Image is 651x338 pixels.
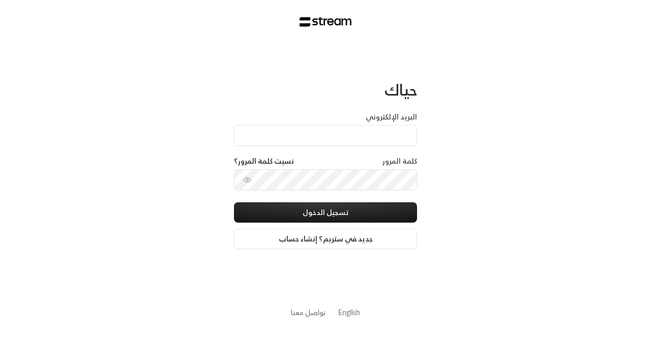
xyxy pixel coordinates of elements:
a: نسيت كلمة المرور؟ [234,156,294,166]
a: تواصل معنا [291,306,326,319]
a: English [338,303,360,322]
button: تسجيل الدخول [234,202,417,223]
span: حياك [384,76,417,103]
a: جديد في ستريم؟ إنشاء حساب [234,229,417,249]
label: كلمة المرور [382,156,417,166]
img: Stream Logo [300,17,352,27]
button: تواصل معنا [291,307,326,318]
button: toggle password visibility [239,172,255,188]
label: البريد الإلكتروني [366,112,417,122]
